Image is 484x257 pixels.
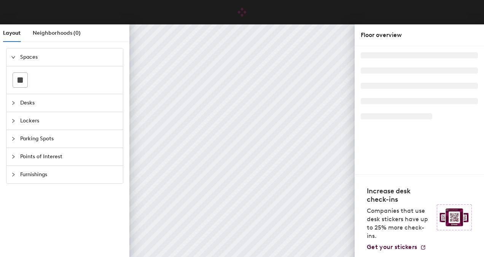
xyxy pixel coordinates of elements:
span: collapsed [11,137,16,141]
span: Desks [20,94,118,112]
span: Points of Interest [20,148,118,165]
span: Furnishings [20,166,118,183]
h4: Increase desk check-ins [367,187,432,204]
span: Neighborhoods (0) [33,30,81,36]
a: Get your stickers [367,243,426,251]
span: collapsed [11,101,16,105]
span: collapsed [11,154,16,159]
span: Layout [3,30,21,36]
span: collapsed [11,119,16,123]
span: expanded [11,55,16,59]
span: Lockers [20,112,118,130]
span: Parking Spots [20,130,118,148]
p: Companies that use desk stickers have up to 25% more check-ins. [367,207,432,240]
span: Spaces [20,48,118,66]
span: collapsed [11,172,16,177]
div: Floor overview [361,31,478,40]
span: Get your stickers [367,243,417,251]
img: Sticker logo [437,204,472,230]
